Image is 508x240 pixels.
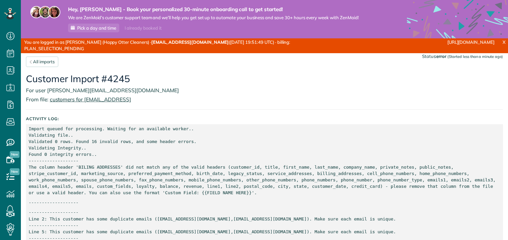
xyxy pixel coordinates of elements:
[151,39,229,45] strong: [EMAIL_ADDRESS][DOMAIN_NAME]
[48,6,60,18] img: michelle-19f622bdf1676172e81f8f8fba1fb50e276960ebfe0243fe18214015130c80e4.jpg
[21,38,338,53] div: You are logged in as [PERSON_NAME] (Happy Otter Cleaners) · ([DATE] 19:51:49 UTC) · billing: PLAN...
[26,57,58,67] a: All imports
[49,96,131,103] a: customers for [EMAIL_ADDRESS]
[26,88,503,93] h4: For user [PERSON_NAME][EMAIL_ADDRESS][DOMAIN_NAME]
[39,6,51,18] img: jorge-587dff0eeaa6aab1f244e6dc62b8924c3b6ad411094392a53c71c6c4a576187d.jpg
[447,54,503,59] small: (Started less than a minute ago)
[77,25,116,31] span: Pick a day and time
[26,97,503,102] h4: From file:
[500,38,508,46] a: X
[68,6,359,13] strong: Hey, [PERSON_NAME] - Book your personalized 30-minute onboarding call to get started!
[10,168,20,175] span: New
[30,6,42,18] img: maria-72a9807cf96188c08ef61303f053569d2e2a8a1cde33d635c8a3ac13582a053d.jpg
[26,74,503,84] h2: Customer Import #4245
[29,126,500,196] p: Import queued for processing. Waiting for an available worker.. Validating file.. Validated 0 row...
[121,24,165,32] div: I already booked it
[422,53,503,60] div: Status:
[436,54,446,59] strong: error
[68,15,359,21] span: We are ZenMaid’s customer support team and we’ll help you get set up to automate your business an...
[50,96,131,103] span: customers for [EMAIL_ADDRESS]
[447,39,495,45] a: [URL][DOMAIN_NAME]
[29,199,500,206] p: -------------------
[68,24,119,32] a: Pick a day and time
[10,151,20,158] span: New
[26,116,503,121] h5: Activity Log:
